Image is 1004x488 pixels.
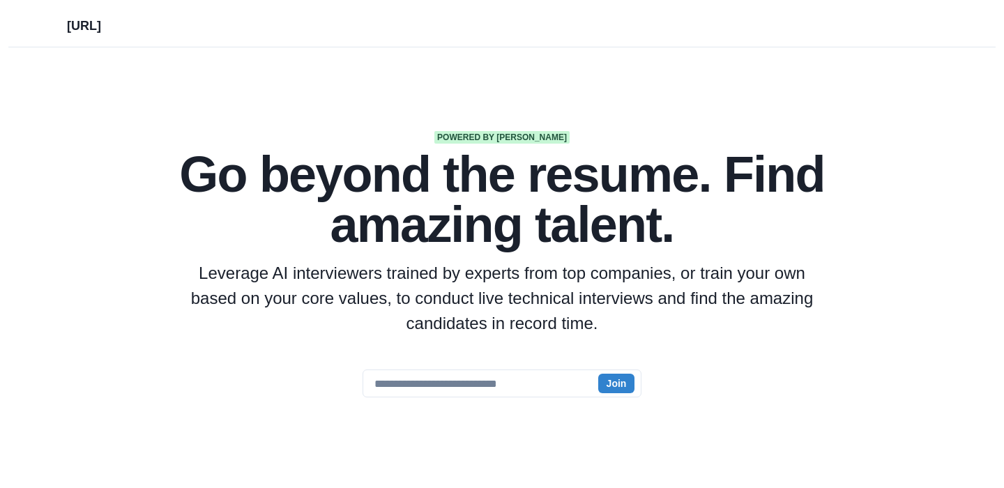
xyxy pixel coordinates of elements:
[67,11,101,36] a: [URL]
[167,149,837,250] h1: Go beyond the resume. Find amazing talent.
[434,131,570,144] span: Powered by [PERSON_NAME]
[598,374,635,393] button: Join
[190,261,814,336] p: Leverage AI interviewers trained by experts from top companies, or train your own based on your c...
